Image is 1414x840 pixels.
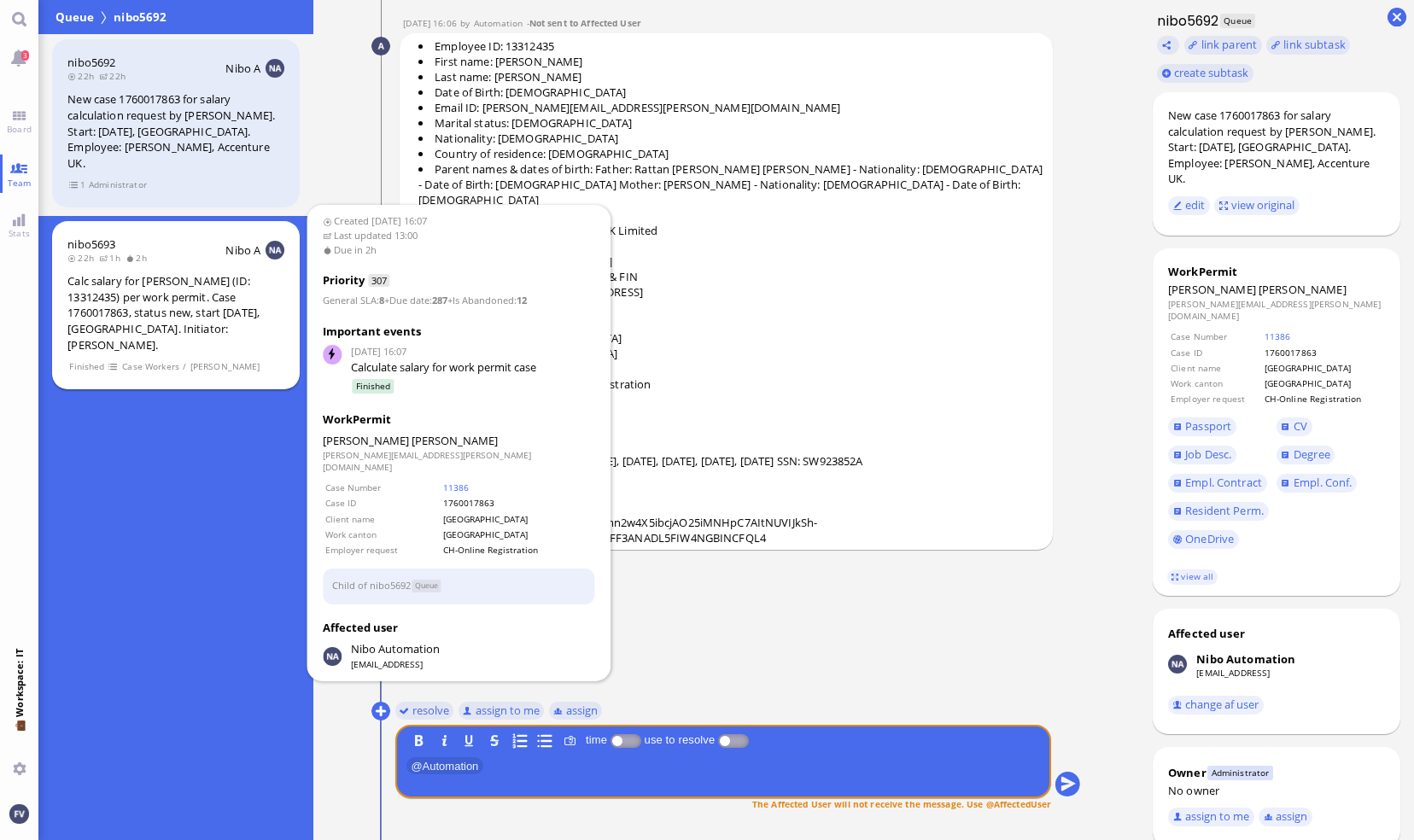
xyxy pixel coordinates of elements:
a: Child of nibo5692 [332,578,411,591]
span: Board [3,123,36,135]
span: : [447,294,527,306]
span: Administrator [88,178,147,192]
li: Marital status: [DEMOGRAPHIC_DATA] [418,115,1043,131]
span: 22h [67,70,99,82]
a: Resident Perm. [1168,502,1268,521]
a: [EMAIL_ADDRESS] [1196,667,1270,679]
span: Passport [1185,418,1231,434]
li: Billing code: COLLC00T [418,300,1043,315]
img: Nibo Automation [323,647,342,666]
span: 22h [99,70,131,82]
span: Due in 2h [323,243,594,258]
label: time [582,733,611,746]
div: New case 1760017863 for salary calculation request by [PERSON_NAME]. Start: [DATE], [GEOGRAPHIC_D... [1168,108,1385,187]
a: nibo5693 [67,236,115,252]
span: : [384,294,447,306]
span: Administrator [1207,766,1272,780]
span: Queue [52,9,97,26]
a: 11386 [1265,330,1291,342]
li: Country of residence: [DEMOGRAPHIC_DATA] [418,146,1043,161]
td: Client name [324,512,441,526]
strong: 8 [379,294,384,306]
span: : [323,294,384,306]
span: [PERSON_NAME] [1259,282,1347,297]
div: WorkPermit [1168,264,1385,279]
span: Resident Perm. [1185,503,1264,518]
div: Calculate salary for work permit case [351,359,594,376]
span: link parent [1201,37,1257,52]
button: change af user [1168,696,1264,715]
td: Employer request [1170,392,1262,405]
a: Passport [1168,417,1236,436]
td: Case Number [1170,330,1262,343]
span: Job Desc. [1185,446,1231,462]
td: Case Number [324,481,441,494]
td: Case ID [1170,346,1262,359]
span: Is Abandoned [453,294,514,306]
li: Date of Birth: [DEMOGRAPHIC_DATA] [418,85,1043,100]
a: OneDrive [1168,530,1239,549]
li: Employee ID: 13312435 [418,38,1043,54]
span: General SLA [323,294,377,306]
span: CV [1294,418,1307,434]
span: - [527,17,641,29]
a: Degree [1277,446,1335,464]
td: [GEOGRAPHIC_DATA] [1264,361,1383,375]
a: CV [1277,417,1312,436]
span: Finished [353,379,394,394]
li: Request type: salary calculation [418,392,1043,407]
td: [GEOGRAPHIC_DATA] [1264,376,1383,390]
span: [EMAIL_ADDRESS] [351,658,440,670]
span: + [447,294,453,306]
p-inputswitch: use to resolve [718,733,749,746]
li: Work country: [GEOGRAPHIC_DATA] [418,330,1043,346]
li: Nationality: [DEMOGRAPHIC_DATA] [418,131,1043,146]
button: assign to me [458,701,544,720]
span: [PERSON_NAME] [412,433,498,448]
div: WorkPermit [323,411,594,429]
li: Employment branch: Accenture UK Limited [418,223,1043,238]
span: 307 [369,274,389,287]
div: Owner [1168,765,1207,780]
td: [GEOGRAPHIC_DATA] [442,512,593,526]
li: Employer: Accenture [418,207,1043,223]
span: automation@bluelakelegal.com [474,17,523,29]
td: Work canton [324,528,441,541]
div: New case 1760017863 for salary calculation request by [PERSON_NAME]. Start: [DATE], [GEOGRAPHIC_D... [67,91,284,171]
img: You [9,804,28,823]
span: 💼 Workspace: IT [13,717,26,755]
span: Empl. Contract [1185,475,1262,490]
li: Status: new [418,423,1043,438]
li: Case Initiator: [PERSON_NAME] [418,484,1043,499]
li: Eligibility check: yes [418,315,1043,330]
label: use to resolve [641,733,718,746]
li: Case Opened: [DATE] [418,438,1043,453]
strong: 12 [517,294,527,306]
span: Stats [4,227,34,239]
span: [PERSON_NAME] [1168,282,1256,297]
h3: Important events [323,324,594,341]
span: Case Workers [122,359,180,374]
button: assign [548,701,602,720]
li: Assignment location: [STREET_ADDRESS] [418,284,1043,300]
button: assign to me [1168,808,1254,826]
button: B [409,731,428,750]
li: Parent names & dates of birth: Father: Rattan [PERSON_NAME] [PERSON_NAME] - Nationality: [DEMOGRA... [418,161,1043,207]
span: 22h [67,252,99,264]
td: Case ID [324,496,441,510]
span: The Affected User will not receive the message. Use @AffectedUser [752,797,1051,809]
span: / [183,359,188,374]
span: by [460,17,474,29]
li: Employer comments: Dates: [DATE], [DATE], [DATE], [DATE], [DATE] SSN: SW923852A [418,453,1043,469]
span: Team [3,177,36,189]
span: @ [411,759,422,772]
li: First name: [PERSON_NAME] [418,54,1043,69]
button: view original [1214,196,1300,215]
li: Project name: E-one Workday HR & FIN [418,269,1043,284]
a: Empl. Contract [1168,474,1266,493]
span: nibo5692 [67,55,115,70]
li: Client name: [GEOGRAPHIC_DATA] [418,254,1043,269]
div: Calc salary for [PERSON_NAME] (ID: 13312435) per work permit. Case 1760017863, status new, start ... [67,273,284,353]
img: Automation [371,37,390,55]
